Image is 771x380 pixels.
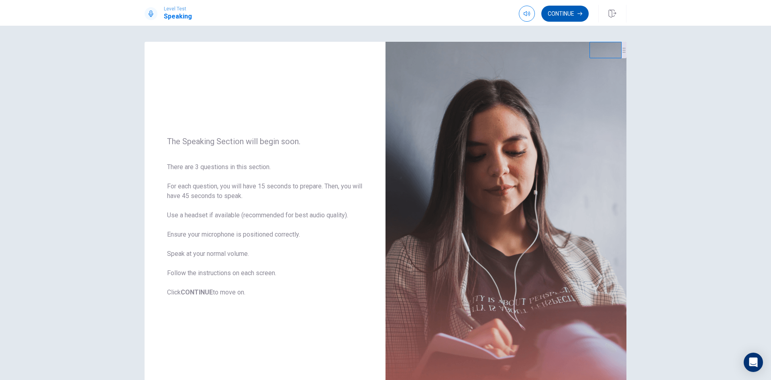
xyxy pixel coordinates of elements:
b: CONTINUE [181,288,213,296]
span: The Speaking Section will begin soon. [167,137,363,146]
button: Continue [541,6,589,22]
h1: Speaking [164,12,192,21]
span: There are 3 questions in this section. For each question, you will have 15 seconds to prepare. Th... [167,162,363,297]
span: Level Test [164,6,192,12]
div: Open Intercom Messenger [744,353,763,372]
